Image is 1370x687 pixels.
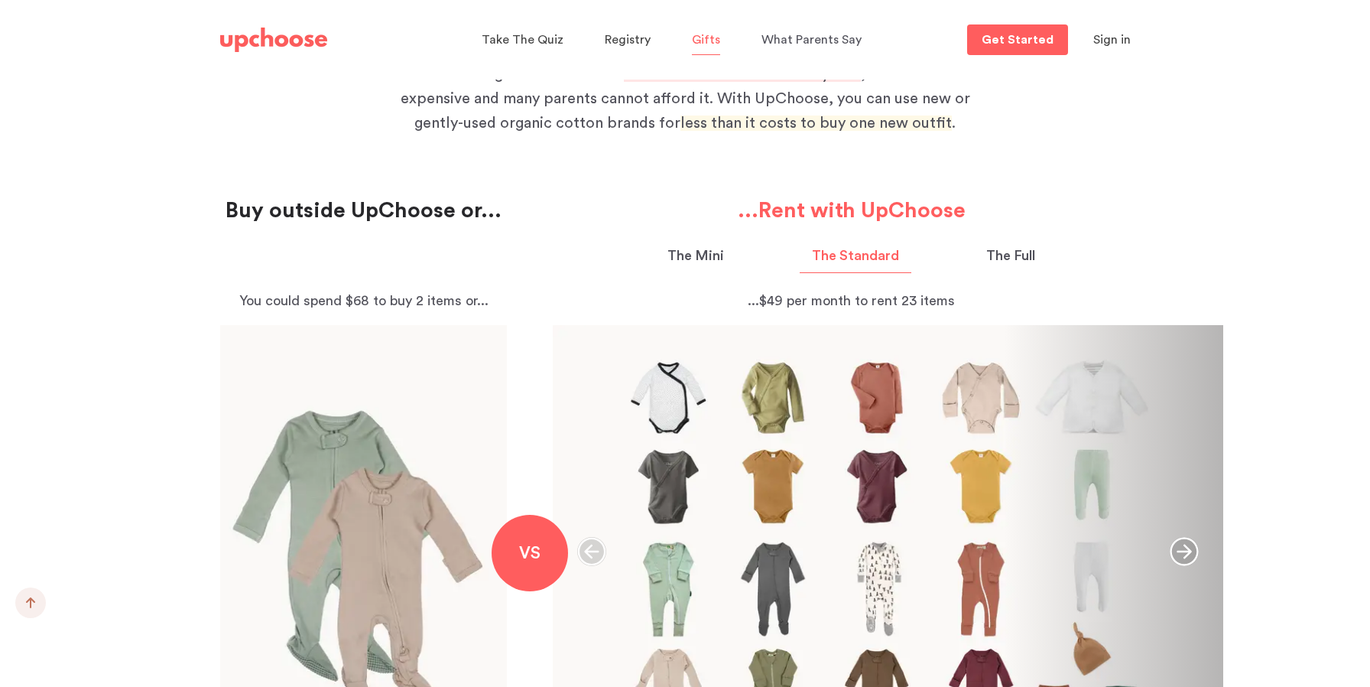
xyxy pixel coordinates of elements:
[1074,24,1150,55] button: Sign in
[220,290,507,311] p: You could spend $68 to buy 2 items or...
[974,246,1047,273] button: The Full
[220,28,327,52] img: UpChoose
[667,246,724,266] p: The Mini
[692,25,725,55] a: Gifts
[761,25,866,55] a: What Parents Say
[812,246,899,266] p: The Standard
[761,34,862,46] span: What Parents Say
[800,246,911,273] button: The Standard
[605,34,651,46] span: Registry
[680,116,952,131] span: less than it costs to buy one new outfit
[1093,34,1131,46] span: Sign in
[624,67,861,82] span: best fabric for sensitive baby skin
[655,246,736,273] button: The Mini
[519,545,541,562] span: VS
[394,62,976,135] p: Certified organic cotton is the , but it's often expensive and many parents cannot afford it. Wit...
[967,24,1068,55] a: Get Started
[738,200,966,221] strong: ...Rent with UpChoose
[692,34,720,46] span: Gifts
[482,25,568,55] a: Take The Quiz
[553,290,1150,311] p: ...$49 per month to rent 23 items
[220,24,327,56] a: UpChoose
[605,25,655,55] a: Registry
[220,197,507,224] p: Buy outside UpChoose or...
[982,34,1053,46] p: Get Started
[482,34,563,46] span: Take The Quiz
[986,246,1035,266] p: The Full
